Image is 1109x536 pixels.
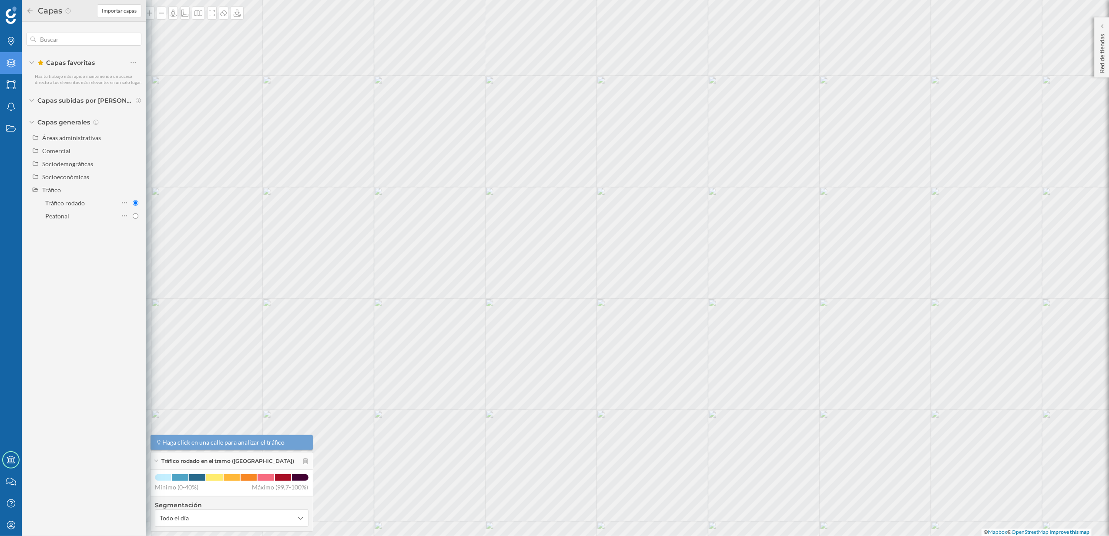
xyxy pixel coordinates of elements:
[45,212,69,220] div: Peatonal
[42,134,101,141] div: Áreas administrativas
[6,7,17,24] img: Geoblink Logo
[37,118,90,127] span: Capas generales
[102,7,137,15] span: Importar capas
[133,213,138,219] input: Peatonal
[37,96,133,105] span: Capas subidas por [PERSON_NAME]
[1012,529,1049,535] a: OpenStreetMap
[37,58,95,67] span: Capas favoritas
[161,457,294,465] span: Tráfico rodado en el tramo ([GEOGRAPHIC_DATA])
[45,199,85,207] div: Tráfico rodado
[160,514,189,523] span: Todo el día
[988,529,1007,535] a: Mapbox
[252,483,308,492] span: Máximo (99,7-100%)
[42,173,89,181] div: Socioeconómicas
[42,160,93,167] div: Sociodemográficas
[155,483,198,492] span: Mínimo (0-40%)
[1049,529,1089,535] a: Improve this map
[35,74,141,85] span: Haz tu trabajo más rápido manteniendo un acceso directo a tus elementos más relevantes en un solo...
[34,4,65,18] h2: Capas
[17,6,48,14] span: Soporte
[163,438,285,447] span: Haga click en una calle para analizar el tráfico
[1098,30,1106,73] p: Red de tiendas
[42,147,70,154] div: Comercial
[155,501,308,509] h4: Segmentación
[42,186,61,194] div: Tráfico
[133,200,138,206] input: Tráfico rodado
[982,529,1092,536] div: © ©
